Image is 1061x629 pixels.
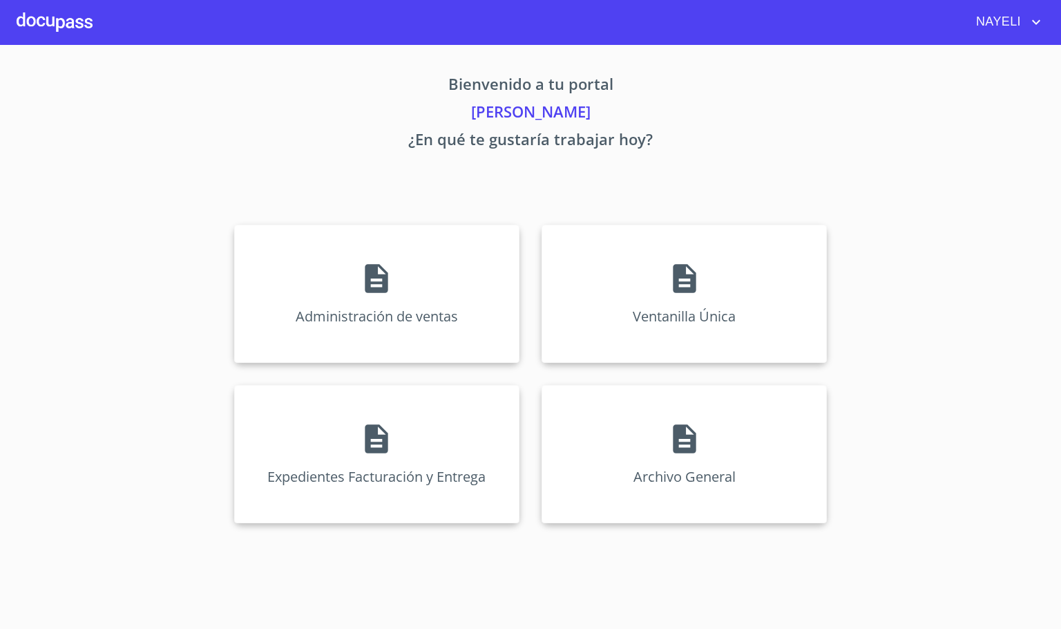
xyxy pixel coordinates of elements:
button: account of current user [966,11,1044,33]
p: [PERSON_NAME] [105,100,956,128]
p: Administración de ventas [296,307,458,326]
span: NAYELI [966,11,1028,33]
p: Archivo General [633,467,736,486]
p: Ventanilla Única [633,307,736,326]
p: Expedientes Facturación y Entrega [267,467,486,486]
p: ¿En qué te gustaría trabajar hoy? [105,128,956,156]
p: Bienvenido a tu portal [105,73,956,100]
